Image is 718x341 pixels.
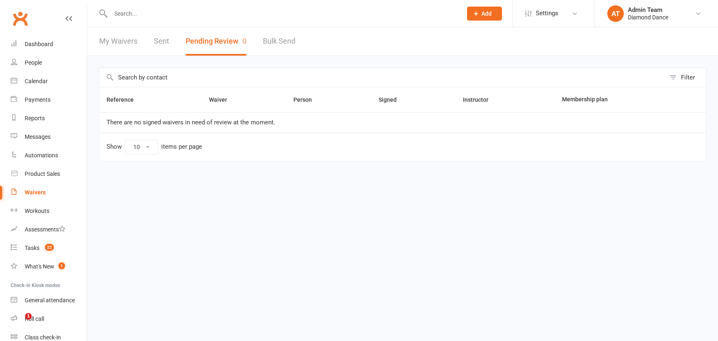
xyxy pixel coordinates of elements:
[263,27,295,56] a: Bulk Send
[25,78,48,84] div: Calendar
[25,226,65,233] div: Assessments
[681,72,695,82] div: Filter
[242,37,246,45] span: 0
[11,146,87,165] a: Automations
[25,297,75,304] div: General attendance
[463,96,497,103] span: Instructor
[665,68,706,87] button: Filter
[45,244,54,251] span: 22
[25,334,61,341] div: Class check-in
[25,133,51,140] div: Messages
[25,96,51,103] div: Payments
[11,165,87,183] a: Product Sales
[25,263,54,270] div: What's New
[11,220,87,239] a: Assessments
[11,54,87,72] a: People
[11,310,87,328] a: Roll call
[11,239,87,257] a: Tasks 22
[25,313,32,320] span: 1
[536,4,558,23] span: Settings
[463,95,497,105] button: Instructor
[107,140,202,154] div: Show
[25,245,40,251] div: Tasks
[161,143,202,150] div: items per page
[25,152,58,159] div: Automations
[11,72,87,91] a: Calendar
[25,189,46,196] div: Waivers
[628,14,668,21] div: Diamond Dance
[481,10,492,17] span: Add
[107,95,143,105] button: Reference
[11,91,87,109] a: Payments
[555,87,676,112] th: Membership plan
[467,7,502,21] button: Add
[628,6,668,14] div: Admin Team
[11,291,87,310] a: General attendance kiosk mode
[293,95,321,105] button: Person
[58,262,65,269] span: 1
[25,315,44,322] div: Roll call
[293,96,321,103] span: Person
[11,35,87,54] a: Dashboard
[8,313,28,333] iframe: Intercom live chat
[25,208,49,214] div: Workouts
[379,95,406,105] button: Signed
[607,5,624,22] div: AT
[107,96,143,103] span: Reference
[25,59,42,66] div: People
[11,183,87,202] a: Waivers
[379,96,406,103] span: Signed
[11,128,87,146] a: Messages
[11,257,87,276] a: What's New1
[11,202,87,220] a: Workouts
[11,109,87,128] a: Reports
[10,8,30,29] a: Clubworx
[108,8,456,19] input: Search...
[25,115,45,121] div: Reports
[209,95,236,105] button: Waiver
[154,27,169,56] a: Sent
[99,68,665,87] input: Search by contact
[99,27,137,56] a: My Waivers
[209,96,236,103] span: Waiver
[25,170,60,177] div: Product Sales
[186,27,246,56] button: Pending Review0
[25,41,53,47] div: Dashboard
[99,112,706,133] td: There are no signed waivers in need of review at the moment.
